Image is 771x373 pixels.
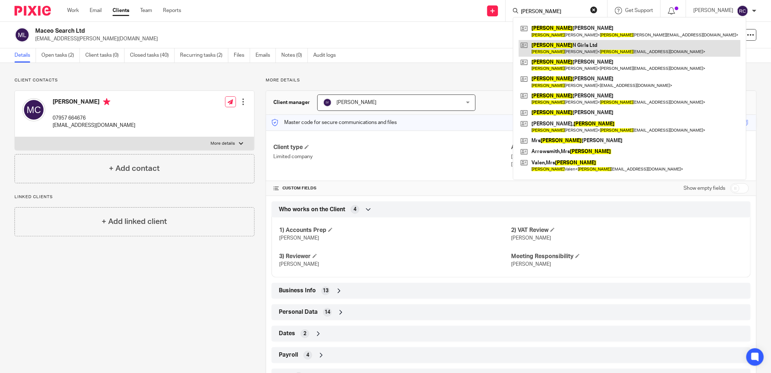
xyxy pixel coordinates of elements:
p: Client contacts [15,77,254,83]
span: Personal Data [279,308,318,316]
a: Reports [163,7,181,14]
h4: + Add linked client [102,216,167,227]
h3: Client manager [273,99,310,106]
a: Recurring tasks (2) [180,48,228,63]
p: More details [211,141,235,147]
p: Linked clients [15,194,254,200]
input: Search [520,9,586,15]
p: [EMAIL_ADDRESS][DOMAIN_NAME] [53,122,135,129]
h2: Maceo Search Ltd [35,27,533,35]
h4: [PERSON_NAME] [53,98,135,107]
h4: 1) Accounts Prep [279,226,511,234]
span: 14 [325,309,330,316]
p: 07957 664676 [53,115,135,122]
h4: CUSTOM FIELDS [273,185,511,191]
img: svg%3E [22,98,45,121]
span: Payroll [279,351,298,359]
img: Pixie [15,6,51,16]
h4: 3) Reviewer [279,253,511,260]
a: Emails [256,48,276,63]
span: Who works on the Client [279,206,345,213]
span: Get Support [625,8,653,13]
p: [EMAIL_ADDRESS][PERSON_NAME][DOMAIN_NAME] [35,35,658,43]
a: Details [15,48,36,63]
p: Master code for secure communications and files [272,119,397,126]
label: Show empty fields [684,185,725,192]
h4: Client type [273,144,511,151]
span: Business Info [279,287,316,294]
a: Notes (0) [281,48,308,63]
img: svg%3E [323,98,332,107]
a: Client tasks (0) [85,48,125,63]
span: 13 [323,287,329,294]
span: 4 [354,206,356,213]
button: Clear [590,6,597,13]
a: Work [67,7,79,14]
a: Email [90,7,102,14]
h4: Address [511,144,749,151]
a: Team [140,7,152,14]
span: Dates [279,330,295,337]
i: Primary [103,98,110,105]
img: svg%3E [737,5,748,17]
span: [PERSON_NAME] [279,262,319,267]
span: 2 [303,330,306,337]
img: svg%3E [15,27,30,43]
a: Open tasks (2) [41,48,80,63]
p: More details [266,77,756,83]
span: [PERSON_NAME] [511,262,551,267]
a: Files [234,48,250,63]
a: Clients [113,7,129,14]
p: [STREET_ADDRESS] [511,161,749,168]
span: [PERSON_NAME] [511,236,551,241]
h4: 2) VAT Review [511,226,743,234]
p: [PERSON_NAME] [693,7,733,14]
h4: Meeting Responsibility [511,253,743,260]
span: [PERSON_NAME] [336,100,376,105]
a: Closed tasks (40) [130,48,175,63]
span: 4 [306,352,309,359]
a: Audit logs [313,48,341,63]
span: [PERSON_NAME] [279,236,319,241]
p: Limited company [273,153,511,160]
p: [STREET_ADDRESS] [511,153,749,160]
h4: + Add contact [109,163,160,174]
